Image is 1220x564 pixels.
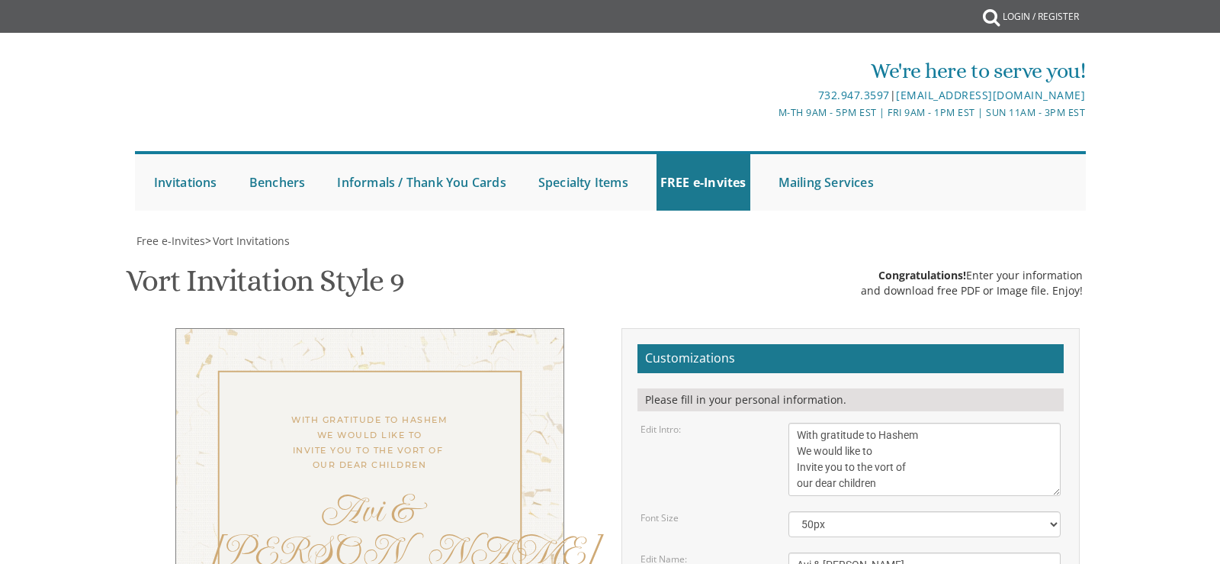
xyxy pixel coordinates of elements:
a: Mailing Services [775,154,878,211]
div: We're here to serve you! [452,56,1085,86]
div: With gratitude to Hashem We would like to Invite you to the vort of our dear children [207,413,533,473]
h1: Vort Invitation Style 9 [126,264,403,309]
label: Font Size [640,511,679,524]
textarea: With gratitude to Hashem We would like to Invite you to the vort of our dear children [788,423,1061,496]
a: Free e-Invites [135,234,205,248]
a: Benchers [246,154,310,211]
div: and download free PDF or Image file. Enjoy! [861,283,1083,298]
a: Invitations [150,154,221,211]
div: | [452,86,1085,105]
a: 732.947.3597 [818,88,890,102]
a: Specialty Items [535,154,632,211]
a: [EMAIL_ADDRESS][DOMAIN_NAME] [896,88,1085,102]
span: Vort Invitations [213,234,290,248]
a: Vort Invitations [211,234,290,248]
h2: Customizations [637,344,1064,373]
div: Please fill in your personal information. [637,388,1064,411]
span: > [205,234,290,248]
span: Congratulations! [878,268,966,282]
span: Free e-Invites [136,234,205,248]
div: M-Th 9am - 5pm EST | Fri 9am - 1pm EST | Sun 11am - 3pm EST [452,105,1085,121]
a: FREE e-Invites [657,154,750,211]
a: Informals / Thank You Cards [333,154,509,211]
label: Edit Intro: [640,423,681,436]
div: Enter your information [861,268,1083,283]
